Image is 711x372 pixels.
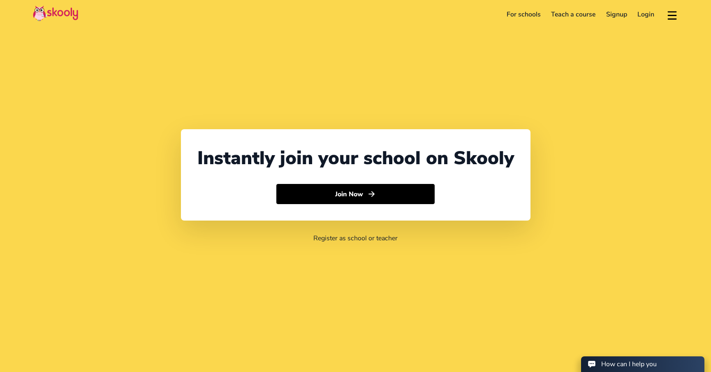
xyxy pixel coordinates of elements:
a: Signup [601,8,632,21]
div: Instantly join your school on Skooly [197,146,514,171]
a: For schools [501,8,546,21]
ion-icon: arrow forward outline [367,190,376,198]
a: Login [632,8,660,21]
a: Teach a course [546,8,601,21]
button: Join Nowarrow forward outline [276,184,435,205]
img: Skooly [33,5,78,21]
a: Register as school or teacher [313,234,398,243]
button: menu outline [666,8,678,21]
